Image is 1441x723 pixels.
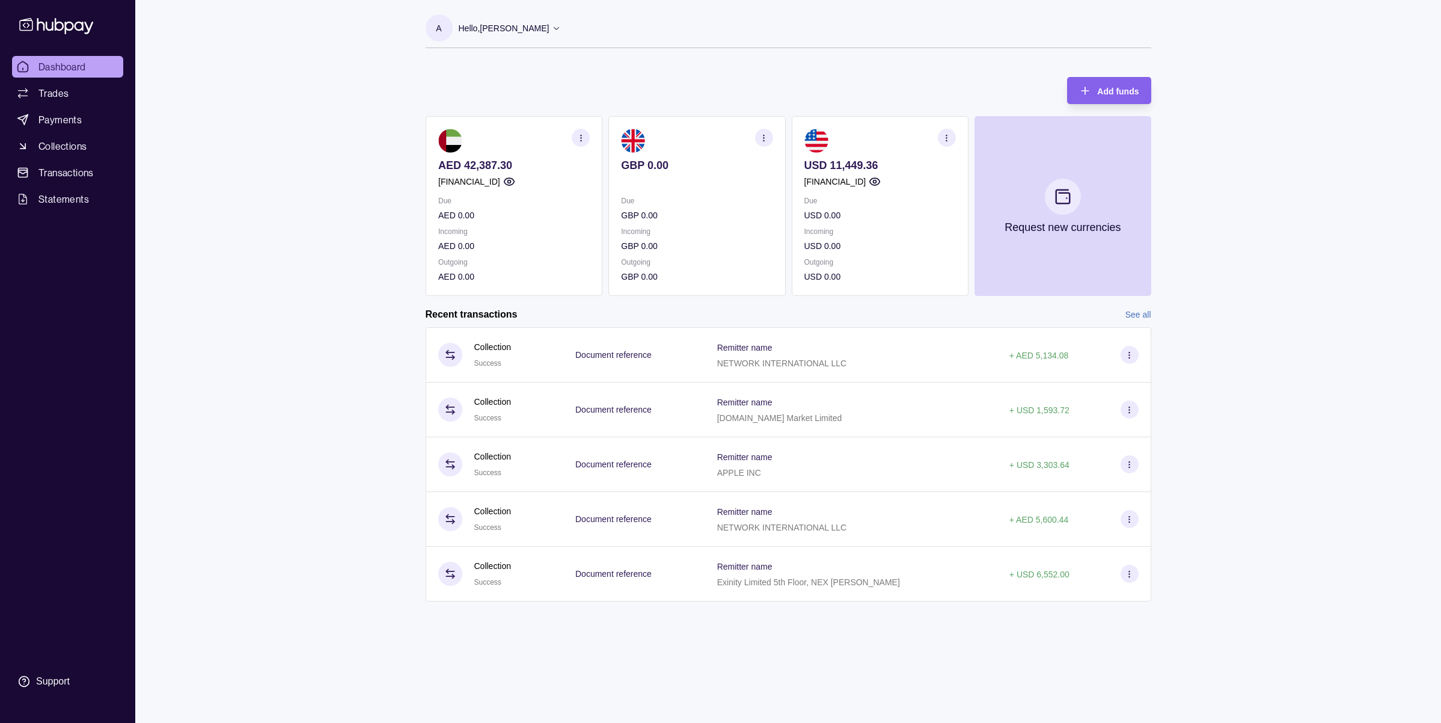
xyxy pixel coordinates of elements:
[717,562,773,571] p: Remitter name
[426,308,518,321] h2: Recent transactions
[1009,405,1069,415] p: + USD 1,593.72
[575,350,652,360] p: Document reference
[804,129,828,153] img: us
[474,505,511,518] p: Collection
[12,56,123,78] a: Dashboard
[621,270,773,283] p: GBP 0.00
[1067,77,1151,104] button: Add funds
[974,116,1151,296] button: Request new currencies
[804,209,955,222] p: USD 0.00
[804,239,955,253] p: USD 0.00
[1009,351,1068,360] p: + AED 5,134.08
[1009,570,1069,579] p: + USD 6,552.00
[621,209,773,222] p: GBP 0.00
[38,139,87,153] span: Collections
[12,109,123,131] a: Payments
[621,225,773,238] p: Incoming
[438,175,500,188] p: [FINANCIAL_ID]
[474,395,511,408] p: Collection
[474,559,511,573] p: Collection
[474,469,501,477] span: Success
[474,359,501,368] span: Success
[36,675,70,688] div: Support
[1005,221,1121,234] p: Request new currencies
[38,60,86,74] span: Dashboard
[575,460,652,469] p: Document reference
[717,523,846,532] p: NETWORK INTERNATIONAL LLC
[804,159,955,172] p: USD 11,449.36
[474,450,511,463] p: Collection
[804,256,955,269] p: Outgoing
[621,129,645,153] img: gb
[12,188,123,210] a: Statements
[621,239,773,253] p: GBP 0.00
[474,340,511,354] p: Collection
[1009,460,1069,470] p: + USD 3,303.64
[1097,87,1139,96] span: Add funds
[438,256,590,269] p: Outgoing
[38,112,82,127] span: Payments
[621,256,773,269] p: Outgoing
[621,159,773,172] p: GBP 0.00
[474,578,501,586] span: Success
[438,159,590,172] p: AED 42,387.30
[717,343,773,352] p: Remitter name
[804,194,955,208] p: Due
[38,192,89,206] span: Statements
[12,82,123,104] a: Trades
[438,239,590,253] p: AED 0.00
[1009,515,1068,525] p: + AED 5,600.44
[804,270,955,283] p: USD 0.00
[474,523,501,532] span: Success
[575,569,652,579] p: Document reference
[474,414,501,422] span: Success
[717,507,773,517] p: Remitter name
[438,270,590,283] p: AED 0.00
[12,669,123,694] a: Support
[436,22,441,35] p: A
[717,413,842,423] p: [DOMAIN_NAME] Market Limited
[438,225,590,238] p: Incoming
[717,398,773,407] p: Remitter name
[717,358,846,368] p: NETWORK INTERNATIONAL LLC
[717,452,773,462] p: Remitter name
[38,165,94,180] span: Transactions
[1125,308,1151,321] a: See all
[438,129,462,153] img: ae
[804,225,955,238] p: Incoming
[438,209,590,222] p: AED 0.00
[12,162,123,183] a: Transactions
[575,405,652,414] p: Document reference
[575,514,652,524] p: Document reference
[12,135,123,157] a: Collections
[717,577,900,587] p: Exinity Limited 5th Floor, NEX [PERSON_NAME]
[459,22,549,35] p: Hello, [PERSON_NAME]
[804,175,866,188] p: [FINANCIAL_ID]
[38,86,69,100] span: Trades
[438,194,590,208] p: Due
[621,194,773,208] p: Due
[717,468,761,478] p: APPLE INC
